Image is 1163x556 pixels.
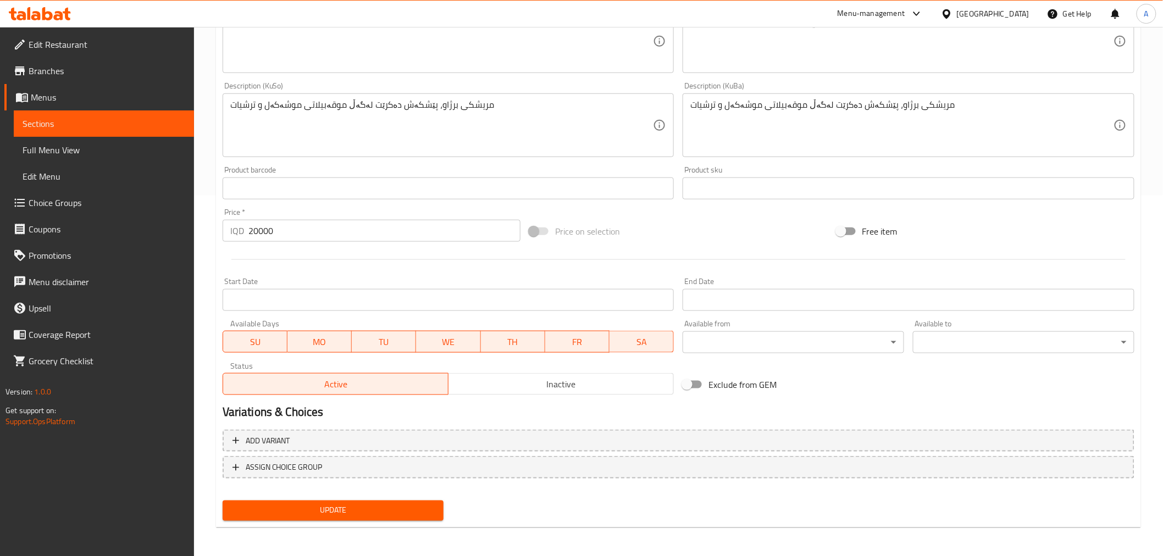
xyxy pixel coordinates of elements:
[5,403,56,418] span: Get support on:
[246,434,290,448] span: Add variant
[29,196,185,209] span: Choice Groups
[4,216,194,242] a: Coupons
[683,177,1134,199] input: Please enter product sku
[246,460,323,474] span: ASSIGN CHOICE GROUP
[5,414,75,429] a: Support.OpsPlatform
[29,302,185,315] span: Upsell
[4,58,194,84] a: Branches
[228,334,283,350] span: SU
[555,225,620,238] span: Price on selection
[4,190,194,216] a: Choice Groups
[14,137,194,163] a: Full Menu View
[23,143,185,157] span: Full Menu View
[223,501,444,521] button: Update
[29,38,185,51] span: Edit Restaurant
[4,295,194,321] a: Upsell
[356,334,412,350] span: TU
[913,331,1134,353] div: ​
[231,504,435,518] span: Update
[31,91,185,104] span: Menus
[610,331,674,353] button: SA
[14,163,194,190] a: Edit Menu
[485,334,541,350] span: TH
[545,331,610,353] button: FR
[4,348,194,374] a: Grocery Checklist
[29,328,185,341] span: Coverage Report
[14,110,194,137] a: Sections
[223,331,287,353] button: SU
[4,84,194,110] a: Menus
[420,334,476,350] span: WE
[29,275,185,288] span: Menu disclaimer
[614,334,669,350] span: SA
[23,170,185,183] span: Edit Menu
[23,117,185,130] span: Sections
[4,321,194,348] a: Coverage Report
[4,269,194,295] a: Menu disclaimer
[29,223,185,236] span: Coupons
[230,99,654,152] textarea: مریشکی برژاو، پێشکەش دەکرێت لەگەڵ موقەبیلاتی موشەکەل و ترشیات
[230,15,654,68] textarea: Grilled chicken, served with mixed appetizers and pickles
[862,225,898,238] span: Free item
[223,373,448,395] button: Active
[223,404,1134,420] h2: Variations & Choices
[453,376,669,392] span: Inactive
[448,373,674,395] button: Inactive
[416,331,480,353] button: WE
[481,331,545,353] button: TH
[228,376,444,392] span: Active
[223,456,1134,479] button: ASSIGN CHOICE GROUP
[29,354,185,368] span: Grocery Checklist
[230,224,244,237] p: IQD
[292,334,347,350] span: MO
[550,334,605,350] span: FR
[4,242,194,269] a: Promotions
[29,64,185,77] span: Branches
[1144,8,1149,20] span: A
[957,8,1029,20] div: [GEOGRAPHIC_DATA]
[683,331,904,353] div: ​
[708,378,777,391] span: Exclude from GEM
[287,331,352,353] button: MO
[690,15,1114,68] textarea: دجاجة مشوي، يقدم مع مقبلات مشكلة ومخلل
[690,99,1114,152] textarea: مریشکی برژاو، پێشکەش دەکرێت لەگەڵ موقەبیلاتی موشەکەل و ترشیات
[838,7,905,20] div: Menu-management
[352,331,416,353] button: TU
[34,385,51,399] span: 1.0.0
[29,249,185,262] span: Promotions
[5,385,32,399] span: Version:
[4,31,194,58] a: Edit Restaurant
[223,430,1134,452] button: Add variant
[223,177,674,199] input: Please enter product barcode
[248,220,520,242] input: Please enter price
